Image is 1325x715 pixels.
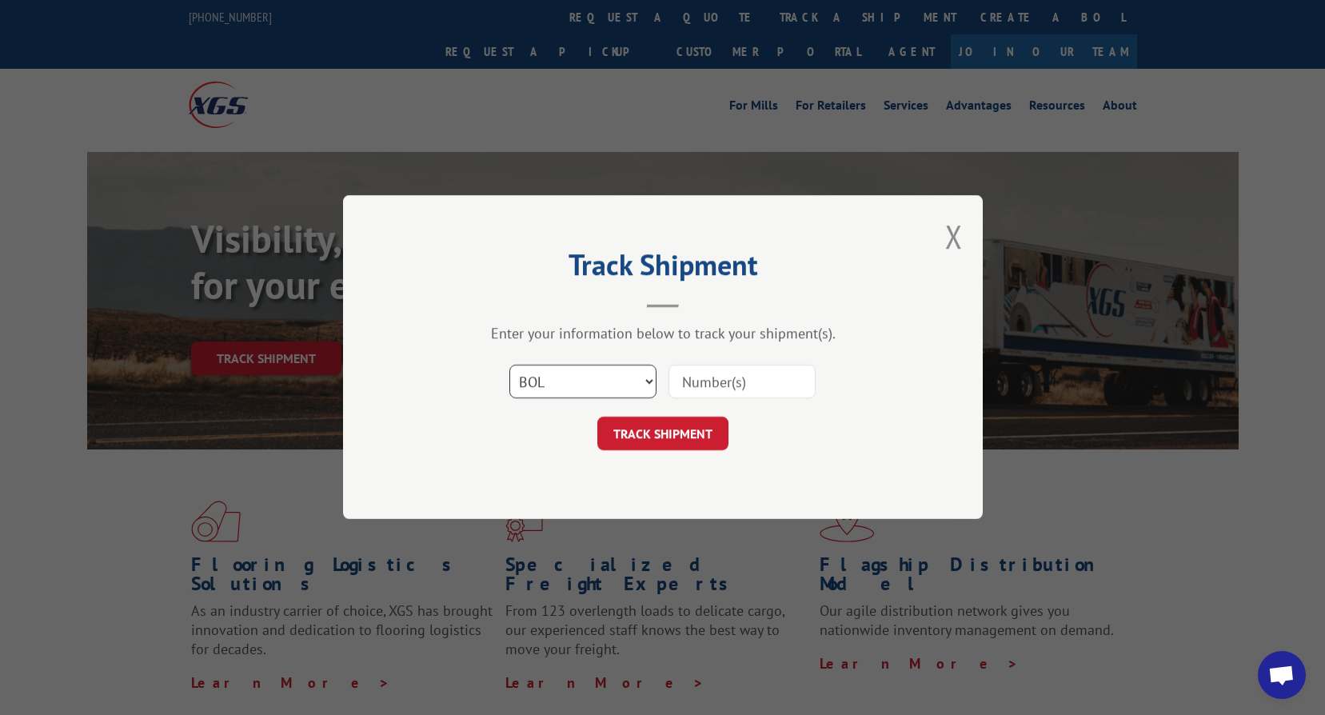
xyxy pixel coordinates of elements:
[945,215,963,258] button: Close modal
[668,365,816,399] input: Number(s)
[423,254,903,284] h2: Track Shipment
[597,417,728,451] button: TRACK SHIPMENT
[423,325,903,343] div: Enter your information below to track your shipment(s).
[1258,651,1306,699] div: Open chat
